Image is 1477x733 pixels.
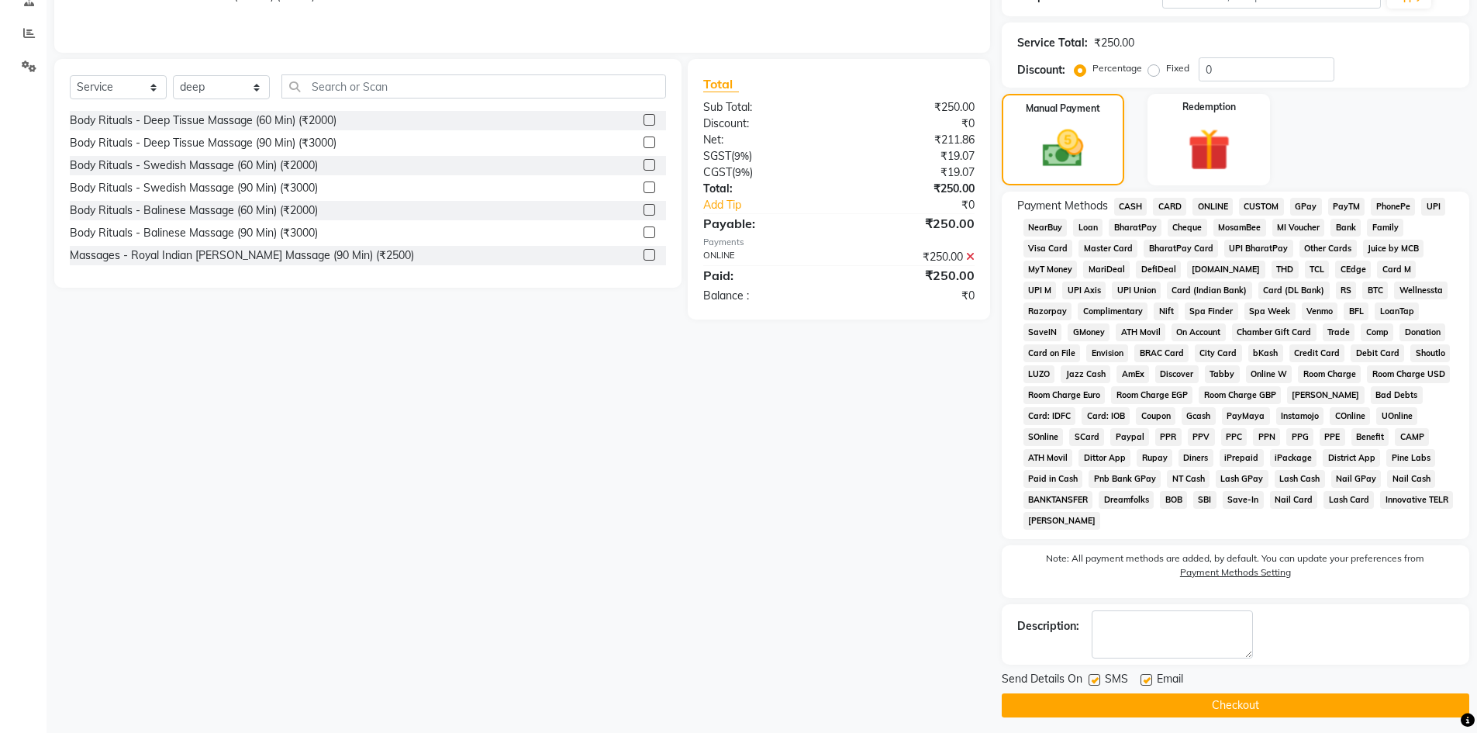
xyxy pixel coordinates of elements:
[1089,470,1161,488] span: Pnb Bank GPay
[839,164,986,181] div: ₹19.07
[1362,282,1388,299] span: BTC
[1222,407,1270,425] span: PayMaya
[1394,282,1448,299] span: Wellnessta
[1155,365,1199,383] span: Discover
[839,181,986,197] div: ₹250.00
[1193,491,1216,509] span: SBI
[1167,470,1210,488] span: NT Cash
[1371,198,1415,216] span: PhonePe
[839,266,986,285] div: ₹250.00
[1023,240,1073,258] span: Visa Card
[1175,123,1244,176] img: _gift.svg
[1216,470,1268,488] span: Lash GPay
[1144,240,1218,258] span: BharatPay Card
[1246,365,1292,383] span: Online W
[839,249,986,265] div: ₹250.00
[1136,407,1175,425] span: Coupon
[1239,198,1284,216] span: CUSTOM
[1023,303,1072,320] span: Razorpay
[692,148,839,164] div: ( )
[1086,344,1128,362] span: Envision
[692,288,839,304] div: Balance :
[1331,470,1382,488] span: Nail GPay
[1137,449,1172,467] span: Rupay
[1017,551,1454,586] label: Note: All payment methods are added, by default. You can update your preferences from
[1078,449,1130,467] span: Dittor App
[1082,407,1130,425] span: Card: IOB
[1136,261,1181,278] span: DefiDeal
[692,197,863,213] a: Add Tip
[1116,323,1165,341] span: ATH Movil
[1387,470,1435,488] span: Nail Cash
[1375,303,1419,320] span: LoanTap
[735,166,750,178] span: 9%
[1213,219,1266,237] span: MosamBee
[1192,198,1233,216] span: ONLINE
[70,135,336,151] div: Body Rituals - Deep Tissue Massage (90 Min) (₹3000)
[1023,344,1081,362] span: Card on File
[1188,428,1215,446] span: PPV
[734,150,749,162] span: 9%
[1182,407,1216,425] span: Gcash
[1078,240,1137,258] span: Master Card
[1182,100,1236,114] label: Redemption
[1371,386,1423,404] span: Bad Debts
[1258,282,1330,299] span: Card (DL Bank)
[1180,565,1291,579] label: Payment Methods Setting
[1328,198,1365,216] span: PayTM
[1023,365,1055,383] span: LUZO
[1330,219,1361,237] span: Bank
[1111,386,1192,404] span: Room Charge EGP
[1275,470,1325,488] span: Lash Cash
[1068,323,1109,341] span: GMoney
[1185,303,1238,320] span: Spa Finder
[70,247,414,264] div: Massages - Royal Indian [PERSON_NAME] Massage (90 Min) (₹2500)
[1290,198,1322,216] span: GPay
[1023,491,1093,509] span: BANKTANSFER
[70,202,318,219] div: Body Rituals - Balinese Massage (60 Min) (₹2000)
[1248,344,1283,362] span: bKash
[1253,428,1280,446] span: PPN
[1023,449,1073,467] span: ATH Movil
[1105,671,1128,690] span: SMS
[703,236,974,249] div: Payments
[1336,282,1357,299] span: RS
[1023,323,1062,341] span: SaveIN
[1220,449,1264,467] span: iPrepaid
[1380,491,1453,509] span: Innovative TELR
[1114,198,1147,216] span: CASH
[703,149,731,163] span: SGST
[692,99,839,116] div: Sub Total:
[1187,261,1265,278] span: [DOMAIN_NAME]
[864,197,986,213] div: ₹0
[1195,344,1242,362] span: City Card
[1155,428,1182,446] span: PPR
[70,180,318,196] div: Body Rituals - Swedish Massage (90 Min) (₹3000)
[1223,491,1264,509] span: Save-In
[1023,428,1064,446] span: SOnline
[1351,344,1404,362] span: Debit Card
[839,148,986,164] div: ₹19.07
[1287,386,1365,404] span: [PERSON_NAME]
[1099,491,1154,509] span: Dreamfolks
[1094,35,1134,51] div: ₹250.00
[1421,198,1445,216] span: UPI
[1023,512,1101,530] span: [PERSON_NAME]
[839,99,986,116] div: ₹250.00
[1078,303,1147,320] span: Complimentary
[692,214,839,233] div: Payable:
[1017,198,1108,214] span: Payment Methods
[1023,282,1057,299] span: UPI M
[1023,407,1076,425] span: Card: IDFC
[1323,449,1380,467] span: District App
[1168,219,1207,237] span: Cheque
[1002,693,1469,717] button: Checkout
[692,116,839,132] div: Discount:
[1062,282,1106,299] span: UPI Axis
[1109,219,1161,237] span: BharatPay
[1205,365,1240,383] span: Tabby
[1335,261,1371,278] span: CEdge
[1323,491,1374,509] span: Lash Card
[1344,303,1368,320] span: BFL
[1410,344,1450,362] span: Shoutlo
